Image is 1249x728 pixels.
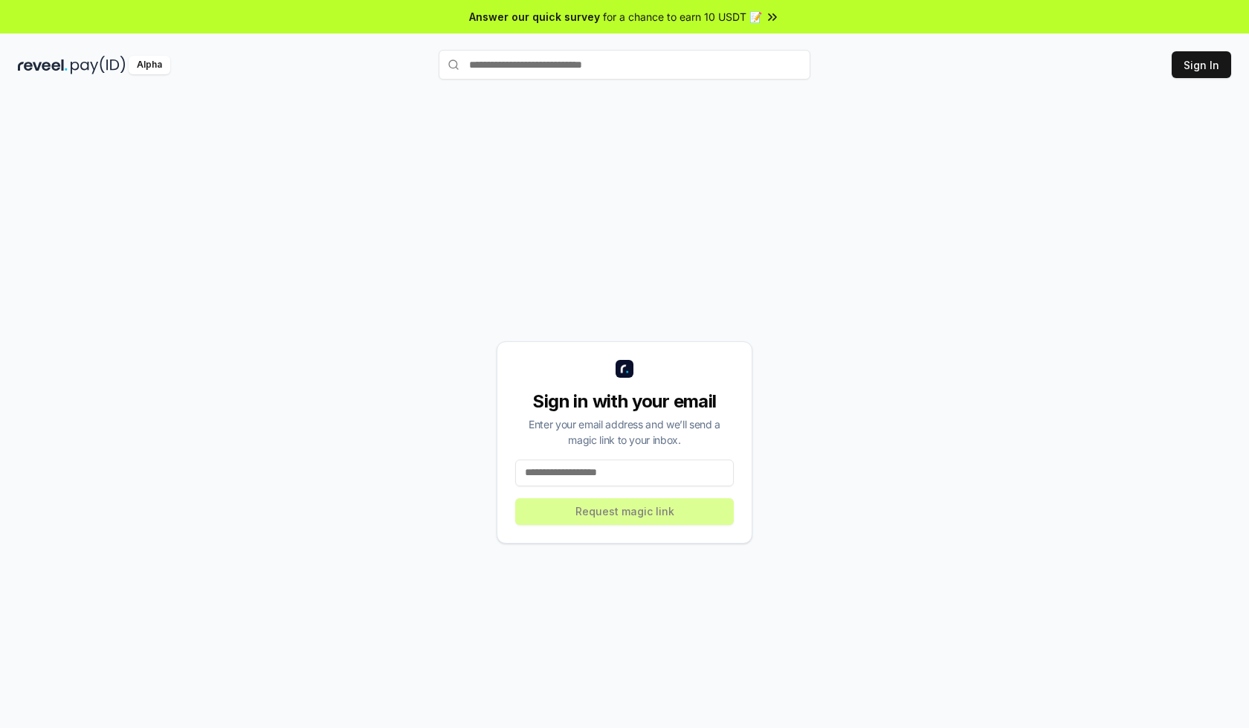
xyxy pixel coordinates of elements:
[603,9,762,25] span: for a chance to earn 10 USDT 📝
[129,56,170,74] div: Alpha
[616,360,633,378] img: logo_small
[1172,51,1231,78] button: Sign In
[469,9,600,25] span: Answer our quick survey
[515,390,734,413] div: Sign in with your email
[71,56,126,74] img: pay_id
[18,56,68,74] img: reveel_dark
[515,416,734,448] div: Enter your email address and we’ll send a magic link to your inbox.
